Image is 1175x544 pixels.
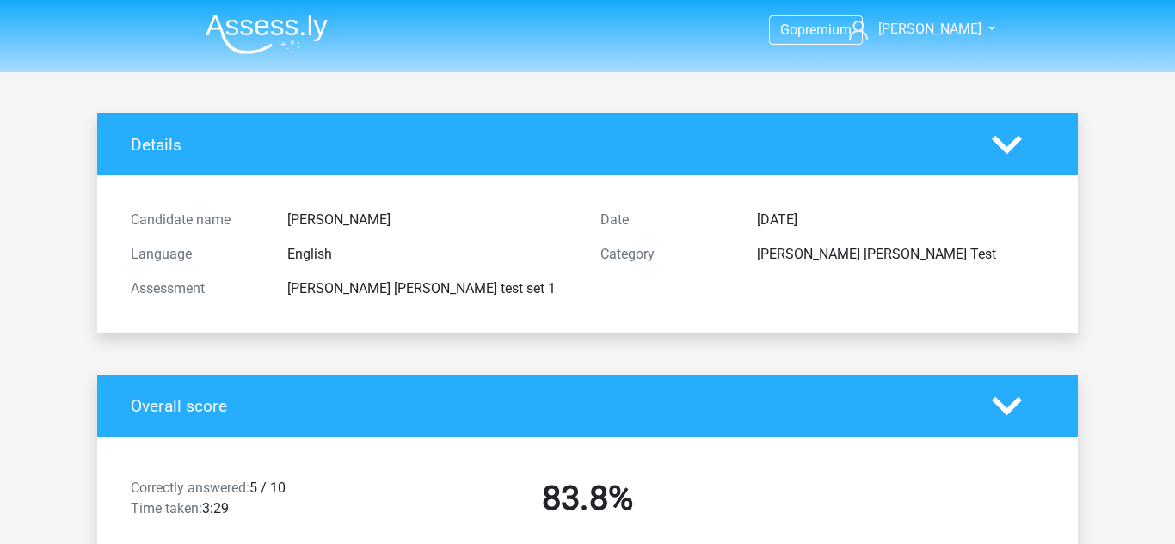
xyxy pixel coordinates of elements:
div: Assessment [118,278,274,299]
a: Gopremium [770,18,862,41]
div: English [274,244,587,265]
div: Language [118,244,274,265]
div: Candidate name [118,210,274,230]
h2: 83.8% [366,478,809,519]
a: [PERSON_NAME] [842,19,983,40]
img: Assessly [206,14,328,54]
div: [PERSON_NAME] [PERSON_NAME] test set 1 [274,278,587,299]
span: Correctly answered: [131,480,249,496]
span: Go [780,21,797,38]
div: Date [587,210,744,230]
h4: Overall score [131,396,966,416]
span: [PERSON_NAME] [878,21,981,37]
div: 5 / 10 3:29 [118,478,353,526]
span: Time taken: [131,500,202,516]
span: premium [797,21,852,38]
div: [DATE] [744,210,1057,230]
div: [PERSON_NAME] [PERSON_NAME] Test [744,244,1057,265]
h4: Details [131,135,966,155]
div: [PERSON_NAME] [274,210,587,230]
div: Category [587,244,744,265]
